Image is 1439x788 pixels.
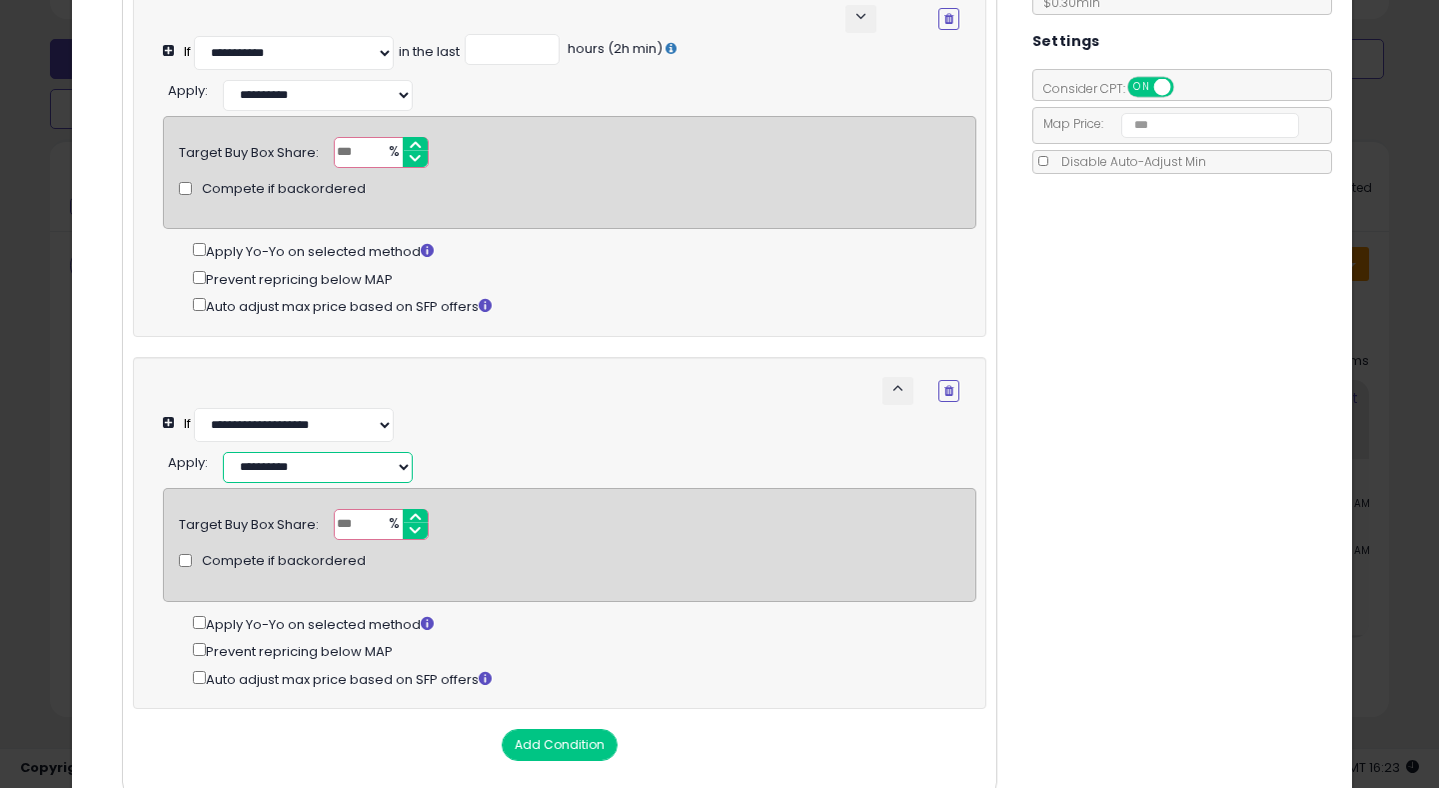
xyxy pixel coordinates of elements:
[1170,79,1202,96] span: OFF
[944,13,953,25] i: Remove Condition
[193,267,975,290] div: Prevent repricing below MAP
[888,379,907,398] span: keyboard_arrow_up
[193,294,975,317] div: Auto adjust max price based on SFP offers
[168,453,205,472] span: Apply
[1051,153,1206,170] span: Disable Auto-Adjust Min
[944,385,953,397] i: Remove Condition
[202,552,366,571] span: Compete if backordered
[193,667,975,690] div: Auto adjust max price based on SFP offers
[202,180,366,199] span: Compete if backordered
[1033,115,1300,132] span: Map Price:
[193,639,975,662] div: Prevent repricing below MAP
[193,239,975,262] div: Apply Yo-Yo on selected method
[179,509,319,535] div: Target Buy Box Share:
[399,43,460,62] div: in the last
[1129,79,1154,96] span: ON
[502,729,618,761] button: Add Condition
[565,39,663,58] span: hours (2h min)
[1033,80,1200,97] span: Consider CPT:
[168,75,208,101] div: :
[1032,29,1100,54] h5: Settings
[377,510,409,540] span: %
[851,7,870,26] span: keyboard_arrow_down
[193,612,975,635] div: Apply Yo-Yo on selected method
[168,447,208,473] div: :
[168,81,205,100] span: Apply
[377,138,409,168] span: %
[179,137,319,163] div: Target Buy Box Share:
